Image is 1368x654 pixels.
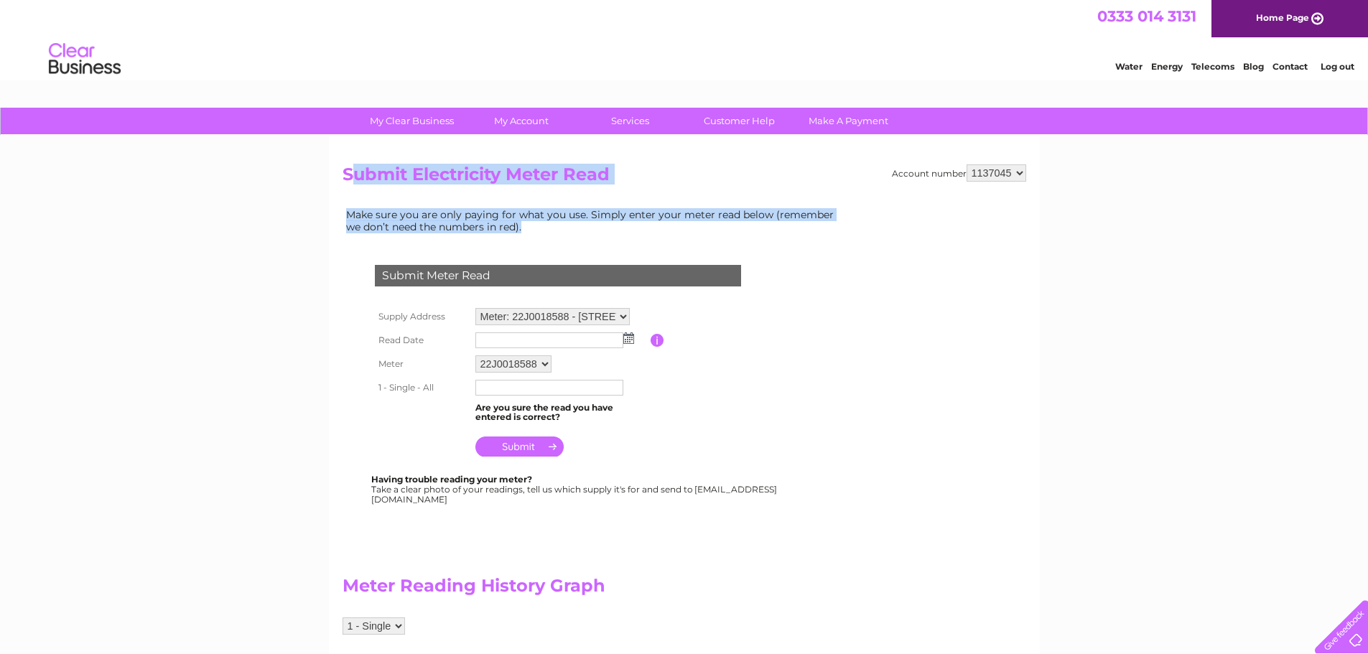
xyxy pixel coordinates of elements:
[789,108,908,134] a: Make A Payment
[475,436,564,457] input: Submit
[1321,61,1354,72] a: Log out
[371,352,472,376] th: Meter
[371,474,532,485] b: Having trouble reading your meter?
[1151,61,1183,72] a: Energy
[1243,61,1264,72] a: Blog
[343,576,845,603] h2: Meter Reading History Graph
[462,108,580,134] a: My Account
[651,334,664,347] input: Information
[343,164,1026,192] h2: Submit Electricity Meter Read
[48,37,121,81] img: logo.png
[1097,7,1196,25] a: 0333 014 3131
[1191,61,1234,72] a: Telecoms
[353,108,471,134] a: My Clear Business
[1115,61,1143,72] a: Water
[371,475,779,504] div: Take a clear photo of your readings, tell us which supply it's for and send to [EMAIL_ADDRESS][DO...
[371,304,472,329] th: Supply Address
[472,399,651,426] td: Are you sure the read you have entered is correct?
[571,108,689,134] a: Services
[375,265,741,286] div: Submit Meter Read
[345,8,1024,70] div: Clear Business is a trading name of Verastar Limited (registered in [GEOGRAPHIC_DATA] No. 3667643...
[623,332,634,344] img: ...
[1272,61,1308,72] a: Contact
[343,205,845,235] td: Make sure you are only paying for what you use. Simply enter your meter read below (remember we d...
[371,329,472,352] th: Read Date
[371,376,472,399] th: 1 - Single - All
[892,164,1026,182] div: Account number
[680,108,799,134] a: Customer Help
